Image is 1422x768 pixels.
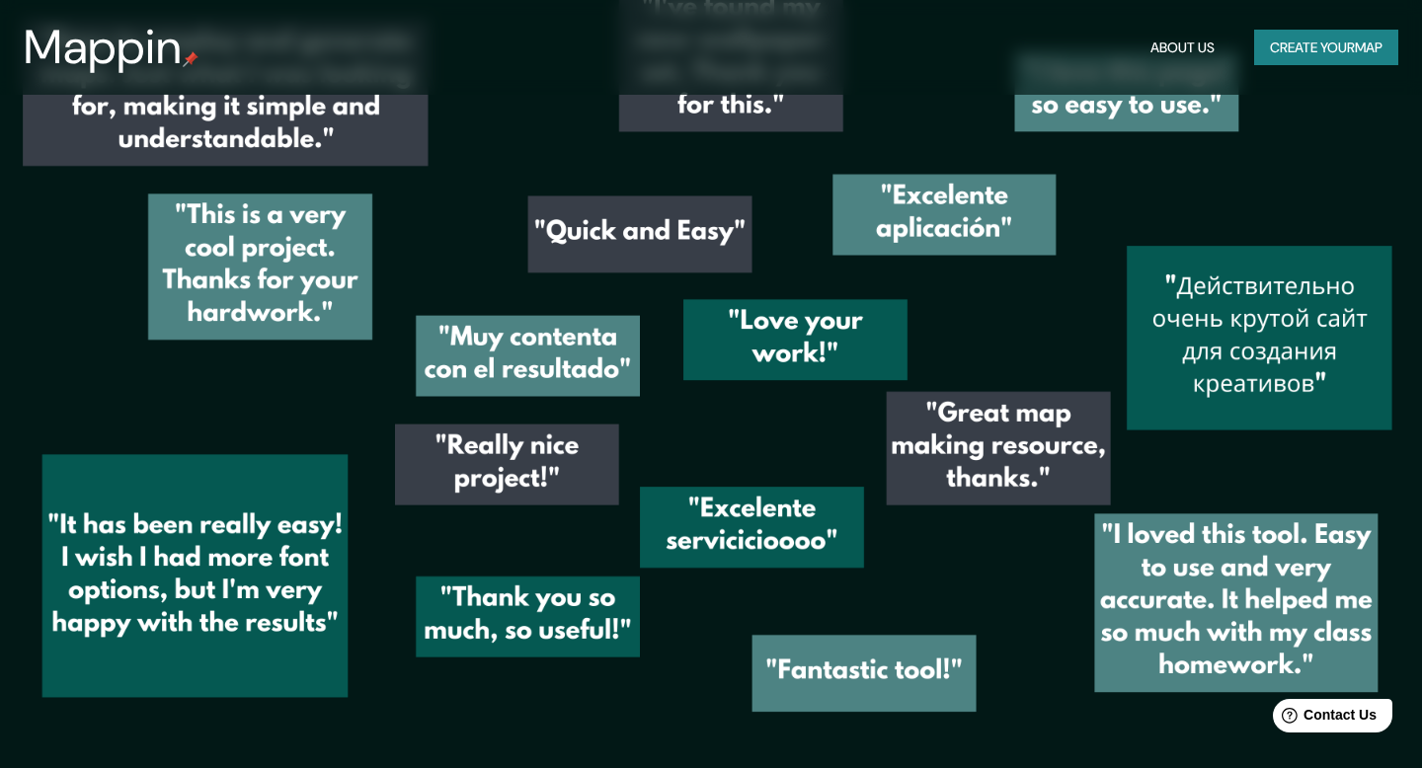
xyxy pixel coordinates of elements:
[183,51,198,67] img: mappin-pin
[1254,30,1398,66] button: Create yourmap
[1143,30,1223,66] button: About Us
[1246,691,1400,746] iframe: Help widget launcher
[24,20,183,75] h3: Mappin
